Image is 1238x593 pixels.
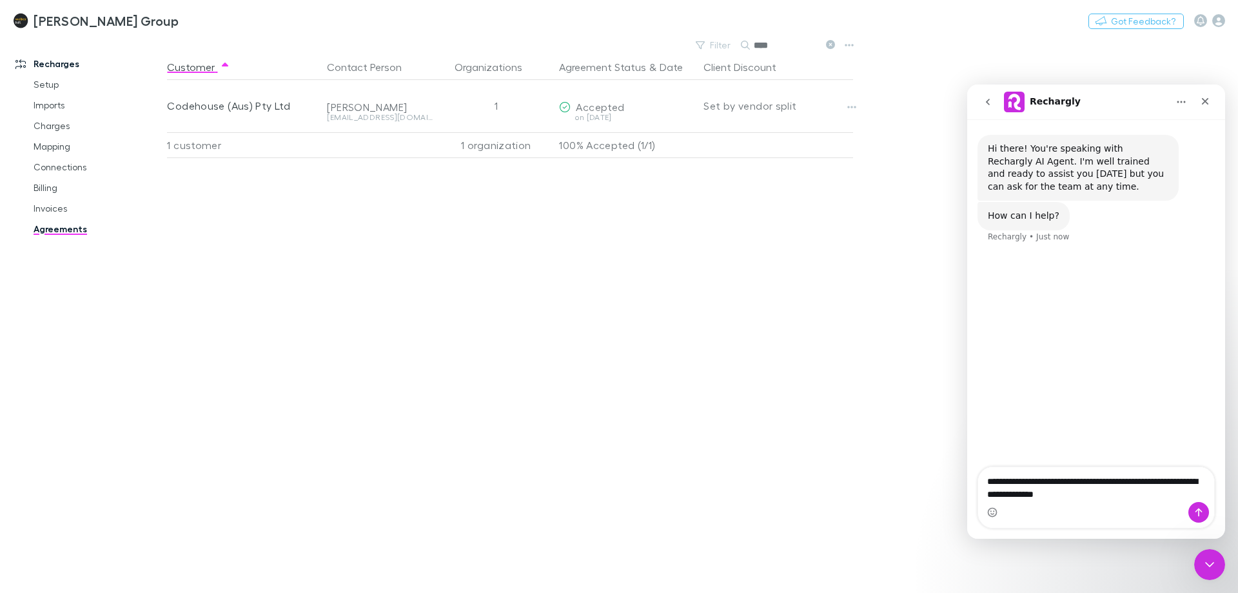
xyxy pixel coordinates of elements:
[576,101,624,113] span: Accepted
[21,116,174,136] a: Charges
[167,132,322,158] div: 1 customer
[559,54,646,80] button: Agreement Status
[703,54,792,80] button: Client Discount
[689,37,738,53] button: Filter
[660,54,683,80] button: Date
[455,54,538,80] button: Organizations
[327,101,433,114] div: [PERSON_NAME]
[559,54,693,80] div: &
[327,114,433,121] div: [EMAIL_ADDRESS][DOMAIN_NAME]
[21,177,174,198] a: Billing
[1194,549,1225,580] iframe: Intercom live chat
[21,157,174,177] a: Connections
[327,54,417,80] button: Contact Person
[5,5,186,36] a: [PERSON_NAME] Group
[21,74,174,95] a: Setup
[167,80,317,132] div: Codehouse (Aus) Pty Ltd
[559,114,693,121] div: on [DATE]
[34,13,179,28] h3: [PERSON_NAME] Group
[3,54,174,74] a: Recharges
[21,219,174,239] a: Agreements
[438,80,554,132] div: 1
[438,132,554,158] div: 1 organization
[1088,14,1184,29] button: Got Feedback?
[21,95,174,116] a: Imports
[703,80,853,132] div: Set by vendor split
[21,198,174,219] a: Invoices
[13,13,28,28] img: Walker Hill Group's Logo
[967,85,1225,539] iframe: Intercom live chat
[167,54,230,80] button: Customer
[559,133,693,157] p: 100% Accepted (1/1)
[21,136,174,157] a: Mapping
